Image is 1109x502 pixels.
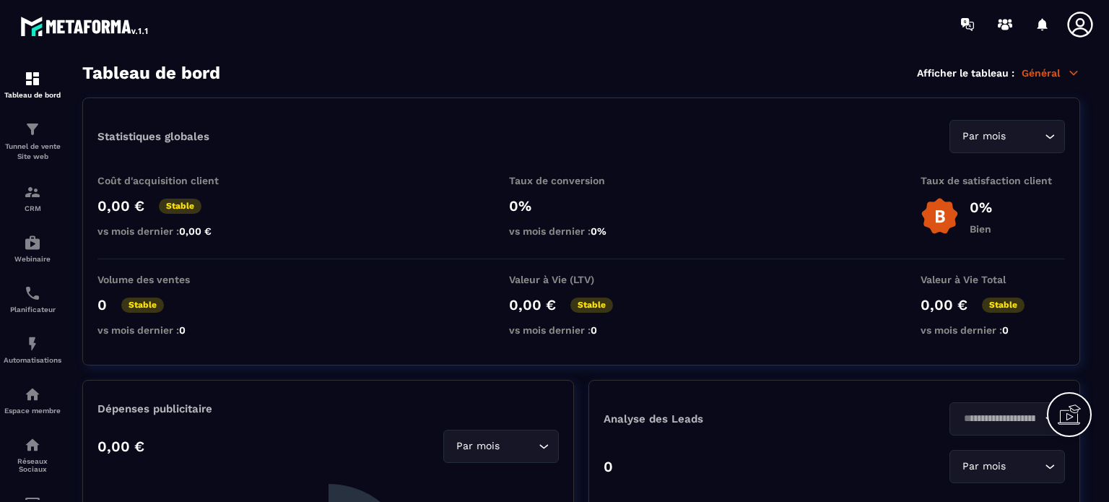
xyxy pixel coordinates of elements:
span: Par mois [959,129,1009,144]
p: vs mois dernier : [97,324,242,336]
a: formationformationTunnel de vente Site web [4,110,61,173]
img: automations [24,234,41,251]
span: 0,00 € [179,225,212,237]
span: Par mois [959,459,1009,475]
p: Valeur à Vie Total [921,274,1065,285]
p: 0,00 € [97,438,144,455]
a: formationformationCRM [4,173,61,223]
input: Search for option [1009,129,1041,144]
img: formation [24,183,41,201]
div: Search for option [949,450,1065,483]
a: schedulerschedulerPlanificateur [4,274,61,324]
p: CRM [4,204,61,212]
input: Search for option [959,411,1041,427]
input: Search for option [1009,459,1041,475]
a: automationsautomationsAutomatisations [4,324,61,375]
a: social-networksocial-networkRéseaux Sociaux [4,425,61,484]
p: 0,00 € [509,296,556,313]
span: 0 [1002,324,1009,336]
p: Volume des ventes [97,274,242,285]
span: 0% [591,225,606,237]
p: Planificateur [4,306,61,313]
p: Afficher le tableau : [917,67,1014,79]
img: formation [24,121,41,138]
p: Stable [159,199,201,214]
p: 0,00 € [921,296,967,313]
span: 0 [591,324,597,336]
p: Général [1022,66,1080,79]
p: vs mois dernier : [921,324,1065,336]
a: automationsautomationsEspace membre [4,375,61,425]
p: vs mois dernier : [509,225,653,237]
p: Stable [121,298,164,313]
p: Coût d'acquisition client [97,175,242,186]
img: automations [24,386,41,403]
img: scheduler [24,285,41,302]
p: Tableau de bord [4,91,61,99]
p: Bien [970,223,992,235]
p: Dépenses publicitaire [97,402,559,415]
img: logo [20,13,150,39]
p: Tunnel de vente Site web [4,142,61,162]
h3: Tableau de bord [82,63,220,83]
p: Valeur à Vie (LTV) [509,274,653,285]
div: Search for option [443,430,559,463]
p: Taux de satisfaction client [921,175,1065,186]
p: Webinaire [4,255,61,263]
p: Espace membre [4,407,61,415]
p: Statistiques globales [97,130,209,143]
div: Search for option [949,402,1065,436]
div: Search for option [949,120,1065,153]
img: automations [24,335,41,352]
span: Par mois [453,438,503,454]
img: social-network [24,436,41,454]
p: 0 [97,296,107,313]
p: 0% [970,199,992,216]
p: vs mois dernier : [97,225,242,237]
p: vs mois dernier : [509,324,653,336]
img: formation [24,70,41,87]
p: 0 [604,458,613,475]
p: Réseaux Sociaux [4,457,61,473]
p: 0,00 € [97,197,144,215]
p: Stable [982,298,1025,313]
p: Stable [570,298,613,313]
input: Search for option [503,438,535,454]
p: Analyse des Leads [604,412,835,425]
a: automationsautomationsWebinaire [4,223,61,274]
p: Automatisations [4,356,61,364]
img: b-badge-o.b3b20ee6.svg [921,197,959,235]
p: 0% [509,197,653,215]
p: Taux de conversion [509,175,653,186]
a: formationformationTableau de bord [4,59,61,110]
span: 0 [179,324,186,336]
